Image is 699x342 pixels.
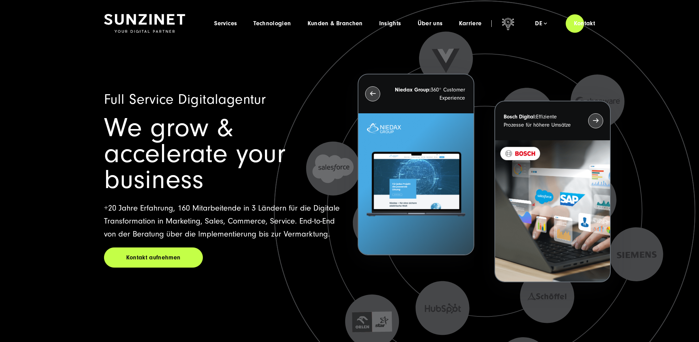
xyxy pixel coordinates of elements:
[253,20,291,27] a: Technologien
[504,114,536,120] strong: Bosch Digital:
[418,20,443,27] a: Über uns
[459,20,481,27] a: Karriere
[395,87,431,93] strong: Niedax Group:
[104,115,341,193] h1: We grow & accelerate your business
[104,202,341,241] p: +20 Jahre Erfahrung, 160 Mitarbeitende in 3 Ländern für die Digitale Transformation in Marketing,...
[358,113,473,255] img: Letztes Projekt von Niedax. Ein Laptop auf dem die Niedax Website geöffnet ist, auf blauem Hinter...
[495,140,610,282] img: BOSCH - Kundeprojekt - Digital Transformation Agentur SUNZINET
[308,20,363,27] a: Kunden & Branchen
[392,86,465,102] p: 360° Customer Experience
[504,113,576,129] p: Effiziente Prozesse für höhere Umsätze
[214,20,237,27] a: Services
[104,91,266,108] span: Full Service Digitalagentur
[494,101,611,283] button: Bosch Digital:Effiziente Prozesse für höhere Umsätze BOSCH - Kundeprojekt - Digital Transformatio...
[358,74,474,256] button: Niedax Group:360° Customer Experience Letztes Projekt von Niedax. Ein Laptop auf dem die Niedax W...
[104,14,185,33] img: SUNZINET Full Service Digital Agentur
[566,14,603,33] a: Kontakt
[104,247,203,268] a: Kontakt aufnehmen
[379,20,401,27] a: Insights
[535,20,547,27] div: de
